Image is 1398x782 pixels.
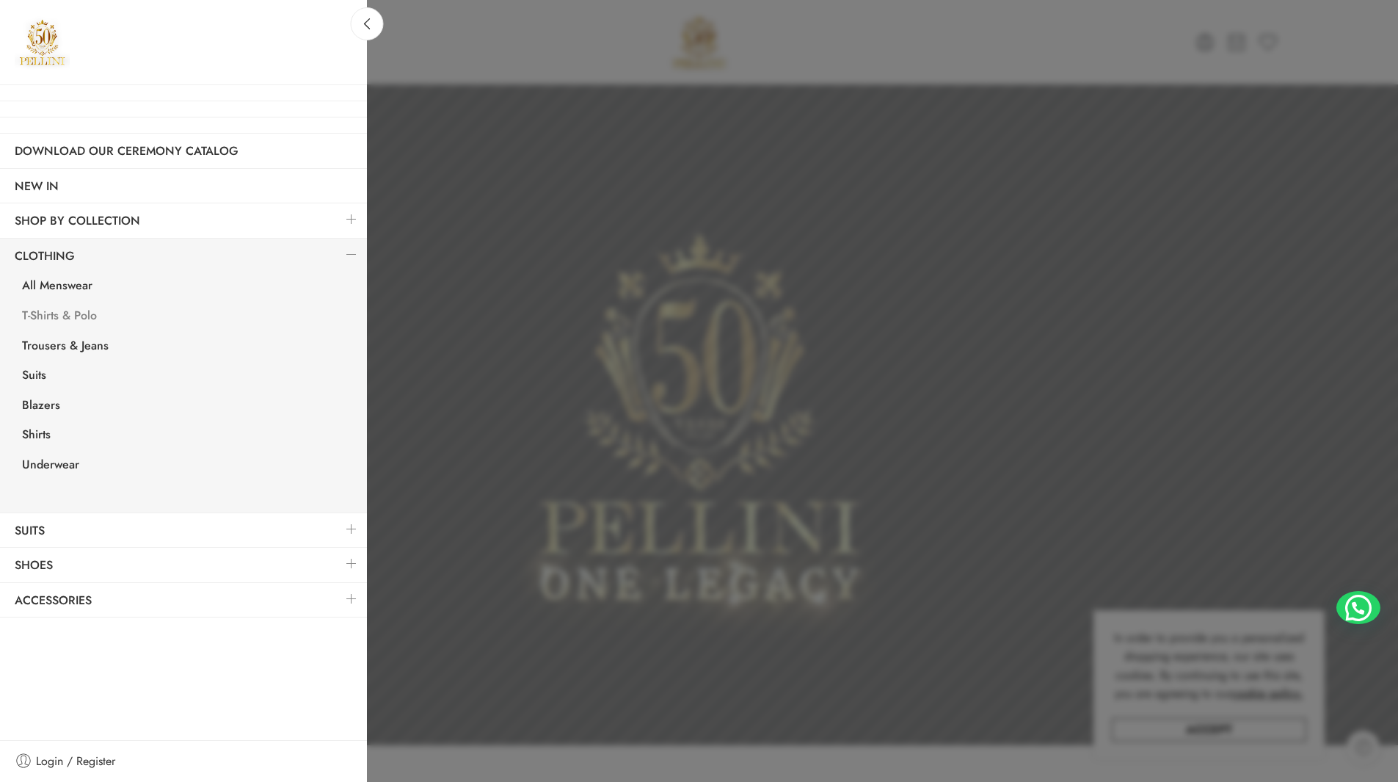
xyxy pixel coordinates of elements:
a: All Menswear [7,272,367,303]
a: Shirts [7,421,367,452]
a: Login / Register [15,752,352,771]
span: Login / Register [36,752,115,771]
a: Underwear [7,452,367,482]
a: Pellini - [15,15,70,70]
a: Blazers [7,392,367,422]
a: Trousers & Jeans [7,333,367,363]
img: Pellini [15,15,70,70]
a: T-Shirts & Polo [7,303,367,333]
a: Suits [7,362,367,392]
